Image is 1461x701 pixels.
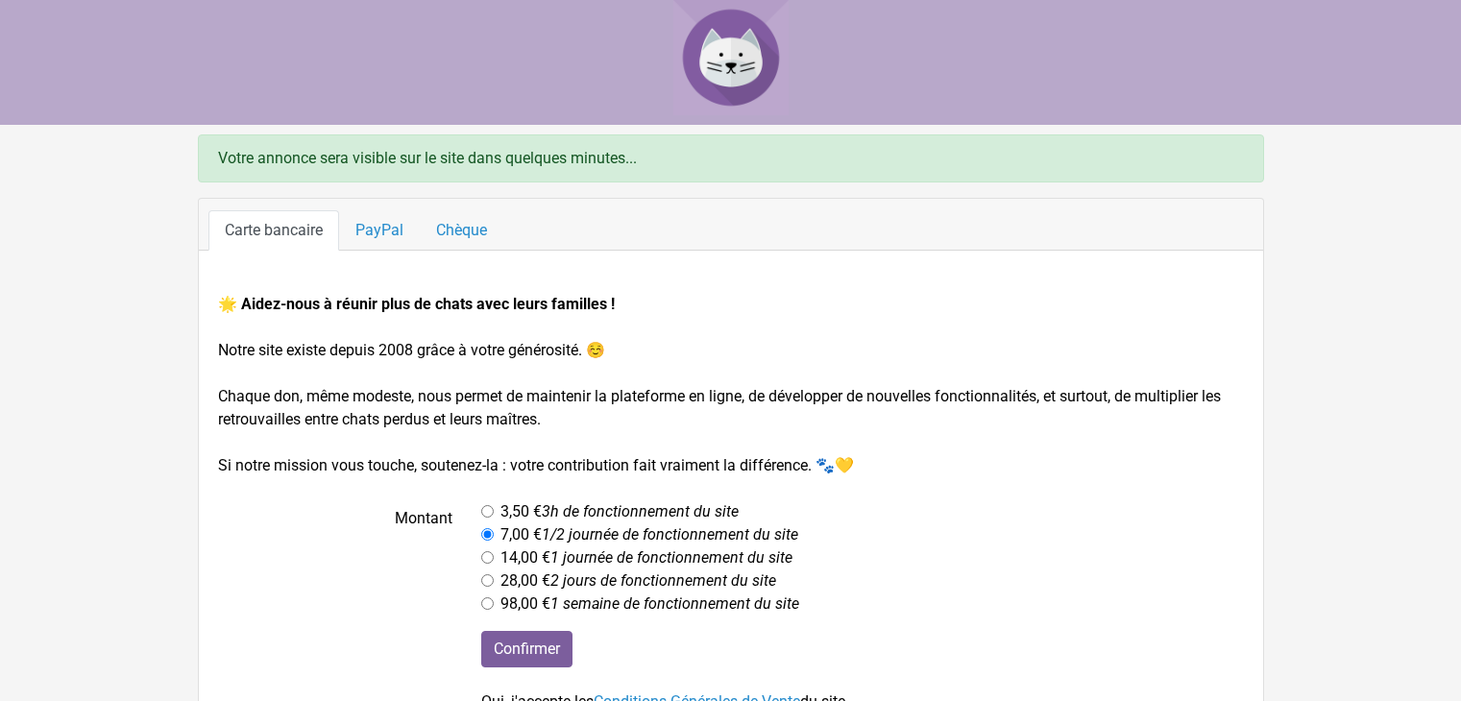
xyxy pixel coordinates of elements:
[500,592,799,616] label: 98,00 €
[420,210,503,251] a: Chèque
[550,594,799,613] i: 1 semaine de fonctionnement du site
[208,210,339,251] a: Carte bancaire
[542,525,798,544] i: 1/2 journée de fonctionnement du site
[204,500,468,616] label: Montant
[198,134,1264,182] div: Votre annonce sera visible sur le site dans quelques minutes...
[500,546,792,569] label: 14,00 €
[218,295,615,313] strong: 🌟 Aidez-nous à réunir plus de chats avec leurs familles !
[542,502,739,520] i: 3h de fonctionnement du site
[500,500,739,523] label: 3,50 €
[339,210,420,251] a: PayPal
[550,571,776,590] i: 2 jours de fonctionnement du site
[481,631,572,667] input: Confirmer
[500,569,776,592] label: 28,00 €
[550,548,792,567] i: 1 journée de fonctionnement du site
[500,523,798,546] label: 7,00 €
